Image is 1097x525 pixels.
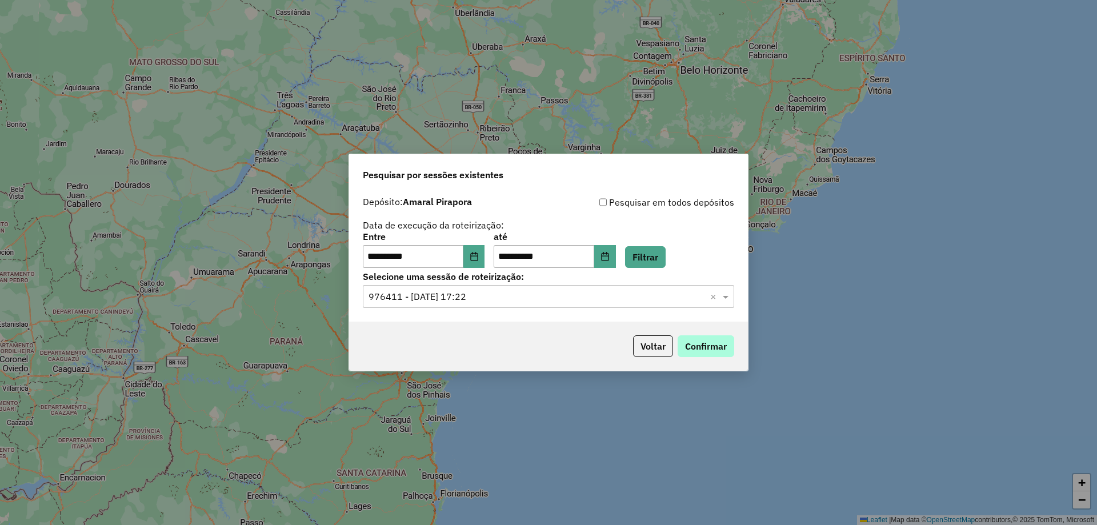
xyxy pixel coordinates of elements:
[363,168,503,182] span: Pesquisar por sessões existentes
[548,195,734,209] div: Pesquisar em todos depósitos
[625,246,666,268] button: Filtrar
[363,230,485,243] label: Entre
[363,270,734,283] label: Selecione uma sessão de roteirização:
[494,230,615,243] label: até
[363,218,504,232] label: Data de execução da roteirização:
[594,245,616,268] button: Choose Date
[403,196,472,207] strong: Amaral Pirapora
[633,335,673,357] button: Voltar
[463,245,485,268] button: Choose Date
[363,195,472,209] label: Depósito:
[678,335,734,357] button: Confirmar
[710,290,720,303] span: Clear all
